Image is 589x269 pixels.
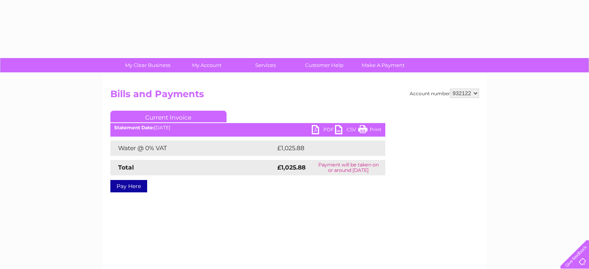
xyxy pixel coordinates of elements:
a: My Account [175,58,239,72]
a: Current Invoice [110,111,227,122]
div: [DATE] [110,125,385,130]
a: CSV [335,125,358,136]
a: Pay Here [110,180,147,192]
strong: £1,025.88 [277,164,306,171]
td: Water @ 0% VAT [110,140,275,156]
strong: Total [118,164,134,171]
a: Print [358,125,381,136]
a: Make A Payment [351,58,415,72]
div: Account number [410,89,479,98]
td: £1,025.88 [275,140,373,156]
a: PDF [312,125,335,136]
a: Services [234,58,297,72]
b: Statement Date: [114,125,154,130]
h2: Bills and Payments [110,89,479,103]
a: Customer Help [292,58,356,72]
td: Payment will be taken on or around [DATE] [312,160,385,175]
a: My Clear Business [116,58,180,72]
